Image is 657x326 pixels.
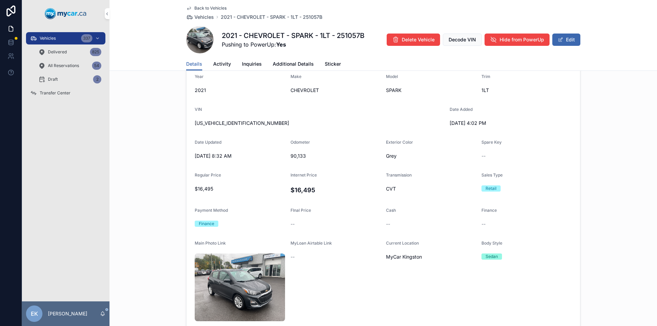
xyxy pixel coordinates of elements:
[386,208,396,213] span: Cash
[242,58,262,71] a: Inquiries
[291,172,317,178] span: Internet Price
[195,240,226,246] span: Main Photo Link
[186,61,202,67] span: Details
[386,153,476,159] span: Grey
[186,58,202,71] a: Details
[186,5,227,11] a: Back to Vehicles
[26,32,105,44] a: Vehicles337
[449,36,476,43] span: Decode VIN
[386,87,476,94] span: SPARK
[552,34,580,46] button: Edit
[273,58,314,71] a: Additional Details
[45,8,87,19] img: App logo
[450,120,540,127] span: [DATE] 4:02 PM
[486,185,497,192] div: Retail
[195,87,285,94] span: 2021
[92,62,101,70] div: 54
[291,140,310,145] span: Odometer
[93,75,101,83] div: 2
[386,74,398,79] span: Model
[48,310,87,317] p: [PERSON_NAME]
[242,61,262,67] span: Inquiries
[481,172,503,178] span: Sales Type
[195,172,221,178] span: Regular Price
[325,58,341,71] a: Sticker
[195,253,285,321] img: uc
[291,253,295,260] span: --
[386,240,419,246] span: Current Location
[481,221,486,227] span: --
[221,14,322,21] a: 2021 - CHEVROLET - SPARK - 1LT - 251057B
[481,87,572,94] span: 1LT
[386,253,422,260] span: MyCar Kingston
[48,63,79,68] span: All Reservations
[195,140,221,145] span: Date Updated
[291,153,381,159] span: 90,133
[481,140,502,145] span: Spare Key
[22,27,109,108] div: scrollable content
[386,140,413,145] span: Exterior Color
[26,87,105,99] a: Transfer Center
[443,34,482,46] button: Decode VIN
[325,61,341,67] span: Sticker
[222,40,364,49] span: Pushing to PowerUp:
[500,36,544,43] span: Hide from PowerUp
[291,240,332,246] span: MyLoan Airtable Link
[481,240,502,246] span: Body Style
[195,120,444,127] span: [US_VEHICLE_IDENTIFICATION_NUMBER]
[195,107,202,112] span: VIN
[34,60,105,72] a: All Reservations54
[485,34,550,46] button: Hide from PowerUp
[48,77,58,82] span: Draft
[195,74,204,79] span: Year
[273,61,314,67] span: Additional Details
[291,185,381,195] h4: $16,495
[291,208,311,213] span: FInal Price
[481,208,497,213] span: Finance
[386,172,412,178] span: Transmission
[481,74,490,79] span: Trim
[213,61,231,67] span: Activity
[402,36,435,43] span: Delete Vehicle
[40,36,56,41] span: Vehicles
[194,14,214,21] span: Vehicles
[194,5,227,11] span: Back to Vehicles
[186,14,214,21] a: Vehicles
[195,208,228,213] span: Payment Method
[31,310,38,318] span: EK
[81,34,92,42] div: 337
[450,107,473,112] span: Date Added
[40,90,70,96] span: Transfer Center
[213,58,231,71] a: Activity
[386,185,476,192] span: CVT
[48,49,67,55] span: Delivered
[199,221,214,227] div: Finance
[291,221,295,227] span: --
[481,153,486,159] span: --
[195,153,285,159] span: [DATE] 8:32 AM
[386,221,390,227] span: --
[276,41,286,48] strong: Yes
[195,185,285,192] span: $16,495
[34,46,105,58] a: Delivered825
[291,74,301,79] span: Make
[34,73,105,86] a: Draft2
[90,48,101,56] div: 825
[291,87,381,94] span: CHEVROLET
[222,31,364,40] h1: 2021 - CHEVROLET - SPARK - 1LT - 251057B
[486,253,498,260] div: Sedan
[387,34,440,46] button: Delete Vehicle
